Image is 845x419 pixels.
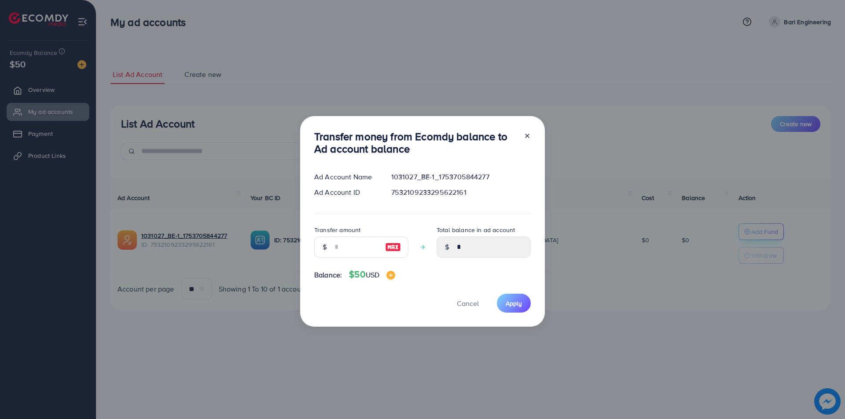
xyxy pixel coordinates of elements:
[384,172,538,182] div: 1031027_BE-1_1753705844277
[437,226,515,234] label: Total balance in ad account
[307,172,384,182] div: Ad Account Name
[366,270,379,280] span: USD
[446,294,490,313] button: Cancel
[384,187,538,197] div: 7532109233295622161
[386,271,395,280] img: image
[385,242,401,252] img: image
[506,299,522,308] span: Apply
[314,270,342,280] span: Balance:
[457,299,479,308] span: Cancel
[349,269,395,280] h4: $50
[314,130,517,156] h3: Transfer money from Ecomdy balance to Ad account balance
[314,226,360,234] label: Transfer amount
[307,187,384,197] div: Ad Account ID
[497,294,531,313] button: Apply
